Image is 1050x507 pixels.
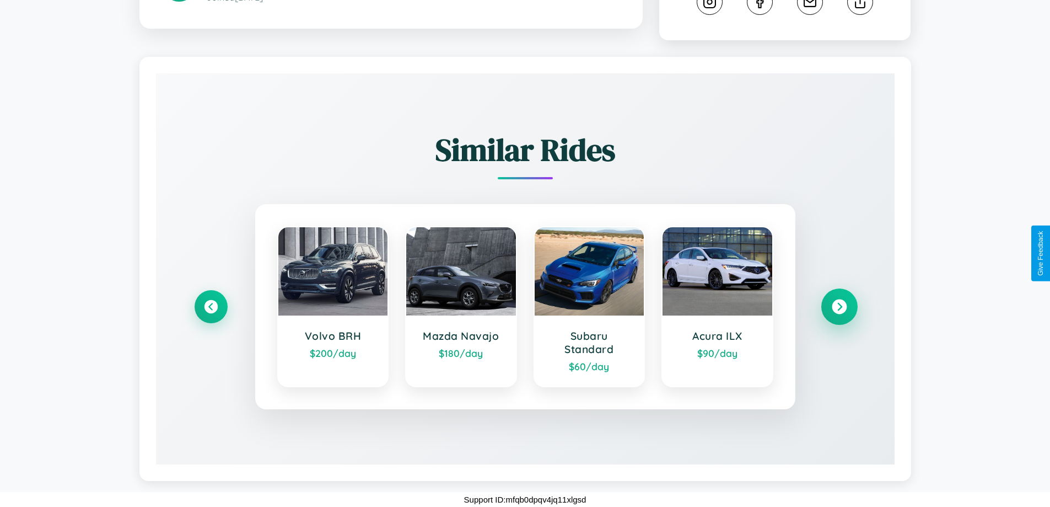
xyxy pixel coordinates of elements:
a: Acura ILX$90/day [661,226,773,387]
div: $ 90 /day [674,347,761,359]
p: Support ID: mfqb0dpqv4jq11xlgsd [464,492,586,507]
h3: Volvo BRH [289,329,377,343]
div: $ 180 /day [417,347,505,359]
div: Give Feedback [1037,231,1044,276]
h2: Similar Rides [195,129,856,171]
div: $ 200 /day [289,347,377,359]
h3: Mazda Navajo [417,329,505,343]
h3: Subaru Standard [546,329,633,356]
h3: Acura ILX [674,329,761,343]
a: Subaru Standard$60/day [534,226,645,387]
div: $ 60 /day [546,360,633,372]
a: Mazda Navajo$180/day [405,226,517,387]
a: Volvo BRH$200/day [277,226,389,387]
